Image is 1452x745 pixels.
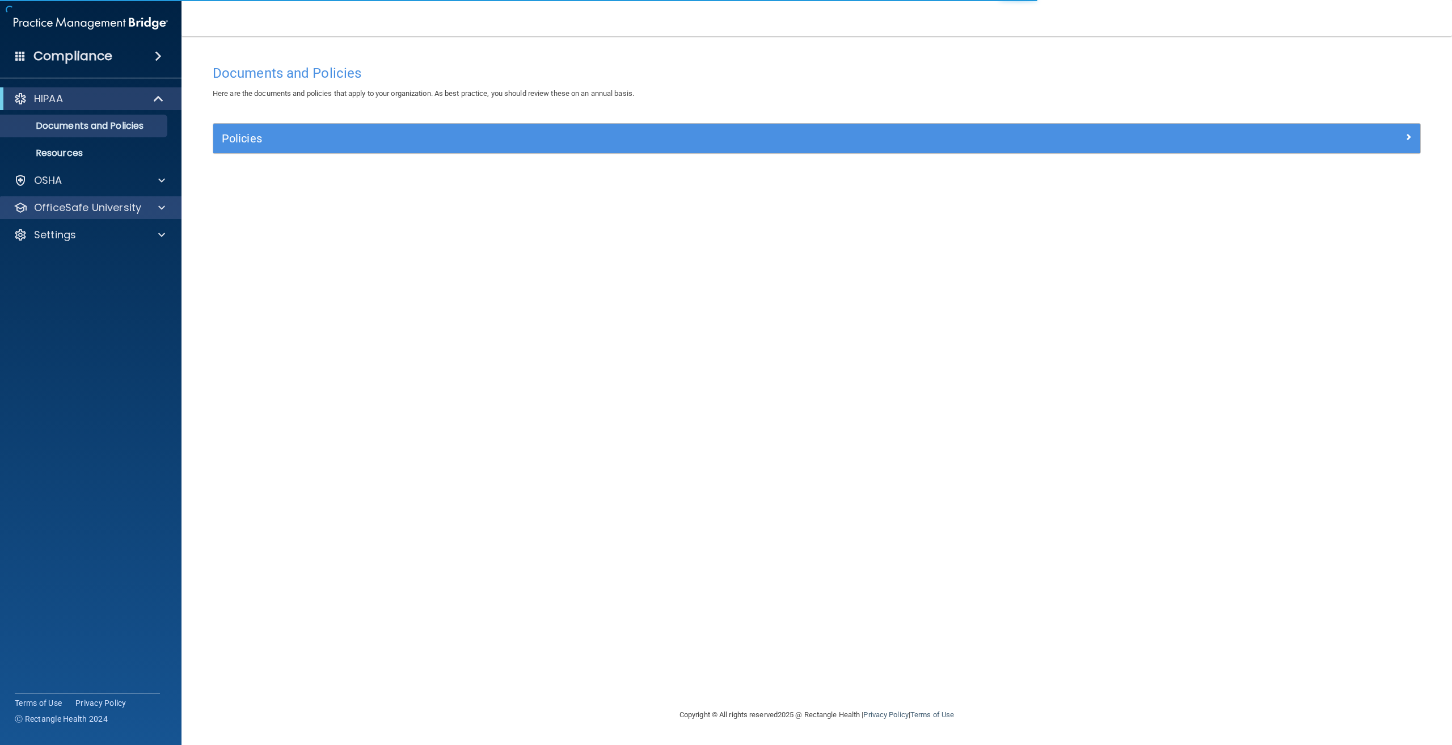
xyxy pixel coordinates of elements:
[213,66,1421,81] h4: Documents and Policies
[34,174,62,187] p: OSHA
[7,120,162,132] p: Documents and Policies
[222,132,1110,145] h5: Policies
[75,697,126,709] a: Privacy Policy
[14,174,165,187] a: OSHA
[34,92,63,106] p: HIPAA
[15,697,62,709] a: Terms of Use
[610,697,1024,733] div: Copyright © All rights reserved 2025 @ Rectangle Health | |
[14,201,165,214] a: OfficeSafe University
[910,710,954,719] a: Terms of Use
[863,710,908,719] a: Privacy Policy
[14,92,164,106] a: HIPAA
[34,228,76,242] p: Settings
[7,148,162,159] p: Resources
[15,713,108,725] span: Ⓒ Rectangle Health 2024
[14,228,165,242] a: Settings
[33,48,112,64] h4: Compliance
[222,129,1412,148] a: Policies
[14,12,168,35] img: PMB logo
[34,201,141,214] p: OfficeSafe University
[213,89,634,98] span: Here are the documents and policies that apply to your organization. As best practice, you should...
